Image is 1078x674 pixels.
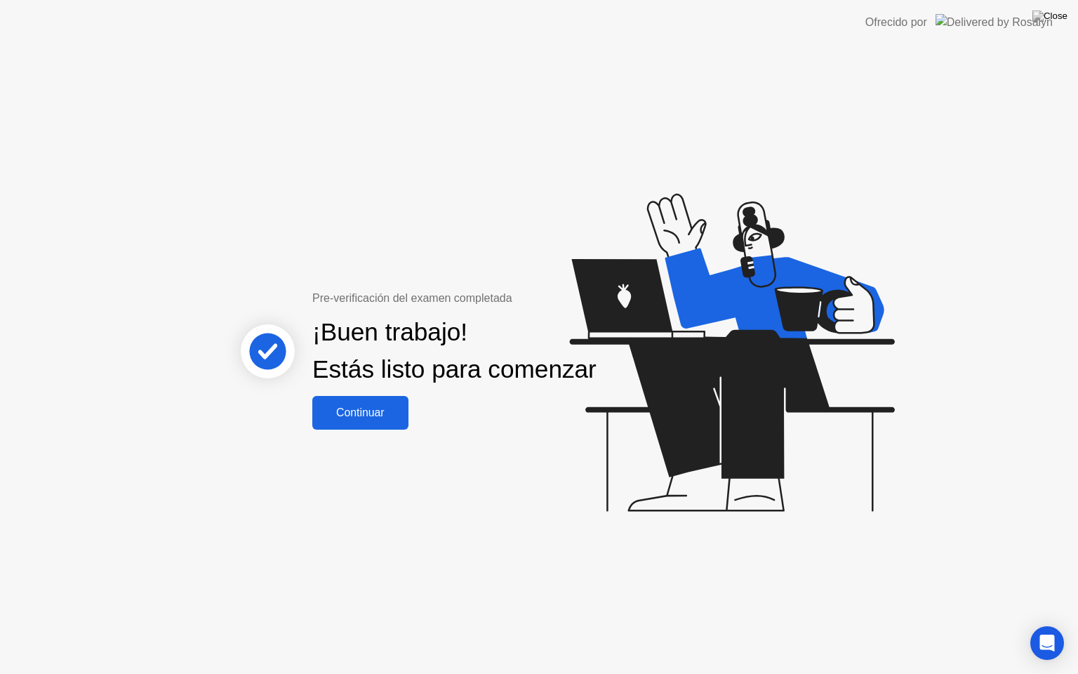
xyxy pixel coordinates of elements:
[312,396,408,430] button: Continuar
[312,290,602,307] div: Pre-verificación del examen completada
[1032,11,1067,22] img: Close
[936,14,1053,30] img: Delivered by Rosalyn
[312,314,597,388] div: ¡Buen trabajo! Estás listo para comenzar
[865,14,927,31] div: Ofrecido por
[1030,626,1064,660] div: Open Intercom Messenger
[317,407,404,419] div: Continuar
